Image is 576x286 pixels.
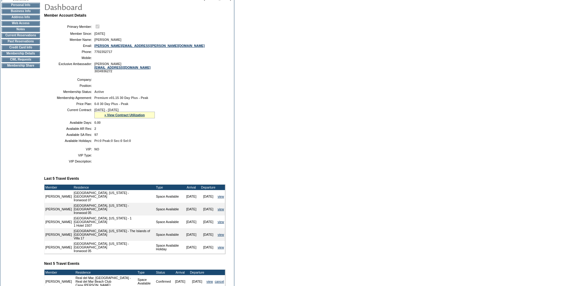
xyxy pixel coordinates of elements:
[47,147,92,151] td: VIP:
[155,228,183,241] td: Space Available
[2,15,40,20] td: Address Info
[94,90,104,94] span: Active
[73,190,155,203] td: [GEOGRAPHIC_DATA], [US_STATE] - [GEOGRAPHIC_DATA] Ironwood 07
[47,90,92,94] td: Membership Status:
[183,215,200,228] td: [DATE]
[44,215,73,228] td: [PERSON_NAME]
[2,33,40,38] td: Current Reservations
[44,228,73,241] td: [PERSON_NAME]
[44,203,73,215] td: [PERSON_NAME]
[200,228,217,241] td: [DATE]
[215,280,224,283] a: cancel
[155,203,183,215] td: Space Available
[47,84,92,87] td: Position:
[47,153,92,157] td: VIP Type:
[2,45,40,50] td: Credit Card Info
[47,38,92,41] td: Member Name:
[2,57,40,62] td: CWL Requests
[94,96,148,100] span: Premium v01.15 30 Day Plus - Peak
[207,280,213,283] a: view
[155,190,183,203] td: Space Available
[94,50,112,54] span: 7702352717
[47,102,92,106] td: Price Plan:
[94,38,121,41] span: [PERSON_NAME]
[94,102,129,106] span: 0-0 30 Day Plus - Peak
[47,32,92,35] td: Member Since:
[2,27,40,32] td: Notes
[44,261,80,266] b: Next 5 Travel Events
[44,241,73,254] td: [PERSON_NAME]
[73,228,155,241] td: [GEOGRAPHIC_DATA], [US_STATE] - The Islands of [GEOGRAPHIC_DATA] Villa 17
[2,39,40,44] td: Past Reservations
[47,78,92,81] td: Company:
[155,215,183,228] td: Space Available
[94,32,105,35] span: [DATE]
[73,203,155,215] td: [GEOGRAPHIC_DATA], [US_STATE] - [GEOGRAPHIC_DATA] Ironwood 05
[47,159,92,163] td: VIP Description:
[218,245,224,249] a: view
[73,185,155,190] td: Residence
[47,127,92,130] td: Available AR Res:
[183,203,200,215] td: [DATE]
[47,108,92,118] td: Current Contract:
[47,96,92,100] td: Membership Agreement:
[137,270,155,275] td: Type
[44,190,73,203] td: [PERSON_NAME]
[47,62,92,73] td: Exclusive Ambassador:
[73,241,155,254] td: [GEOGRAPHIC_DATA], [US_STATE] - [GEOGRAPHIC_DATA] Ironwood 05
[94,121,101,124] span: 0.00
[47,50,92,54] td: Phone:
[94,133,98,136] span: 97
[200,215,217,228] td: [DATE]
[155,270,172,275] td: Status
[183,228,200,241] td: [DATE]
[44,13,86,18] b: Member Account Details
[2,51,40,56] td: Membership Details
[73,215,155,228] td: [GEOGRAPHIC_DATA], [US_STATE] - 1 [GEOGRAPHIC_DATA] 1 Hotel 1507
[155,241,183,254] td: Space Available Holiday
[172,270,189,275] td: Arrival
[44,270,73,275] td: Member
[47,56,92,60] td: Mobile:
[47,139,92,143] td: Available Holidays:
[44,1,165,13] img: pgTtlDashboard.gif
[200,190,217,203] td: [DATE]
[200,185,217,190] td: Departure
[189,270,206,275] td: Departure
[2,9,40,14] td: Business Info
[44,176,79,181] b: Last 5 Travel Events
[200,241,217,254] td: [DATE]
[75,270,137,275] td: Residence
[2,63,40,68] td: Membership Share
[47,44,92,48] td: Email:
[183,185,200,190] td: Arrival
[218,233,224,236] a: view
[155,185,183,190] td: Type
[183,241,200,254] td: [DATE]
[94,147,99,151] span: NO
[218,220,224,224] a: view
[2,21,40,26] td: Web Access
[47,24,92,29] td: Primary Member:
[94,108,119,112] span: [DATE] - [DATE]
[2,3,40,8] td: Personal Info
[47,121,92,124] td: Available Days:
[94,62,151,73] span: [PERSON_NAME] 3034936272
[47,133,92,136] td: Available SA Res:
[200,203,217,215] td: [DATE]
[183,190,200,203] td: [DATE]
[94,66,151,69] a: [EMAIL_ADDRESS][DOMAIN_NAME]
[94,127,96,130] span: 2
[104,113,145,117] a: » View Contract Utilization
[94,44,205,48] a: [PERSON_NAME][EMAIL_ADDRESS][PERSON_NAME][DOMAIN_NAME]
[218,207,224,211] a: view
[94,139,131,143] span: Pri:0 Peak:0 Sec:0 Sel:0
[218,195,224,198] a: view
[44,185,73,190] td: Member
